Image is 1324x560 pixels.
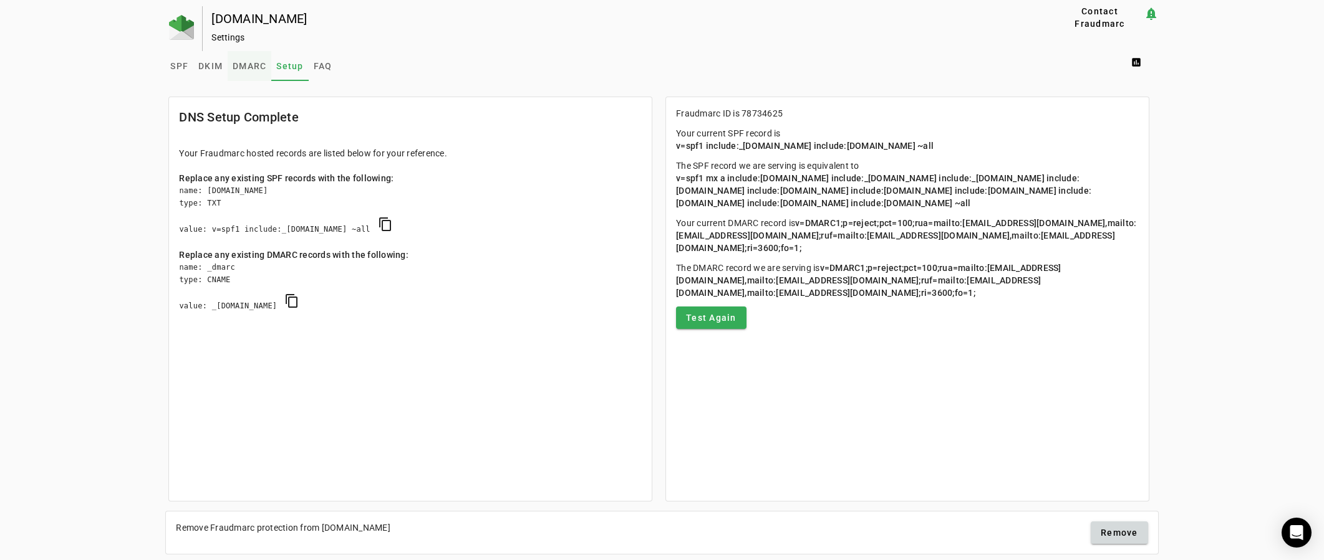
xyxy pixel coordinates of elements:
[676,173,1091,208] span: v=spf1 mx a include:[DOMAIN_NAME] include:_[DOMAIN_NAME] include:_[DOMAIN_NAME] include:[DOMAIN_N...
[170,62,188,70] span: SPF
[309,51,337,81] a: FAQ
[193,51,228,81] a: DKIM
[179,249,642,261] div: Replace any existing DMARC records with the following:
[1091,521,1148,544] button: Remove
[233,62,266,70] span: DMARC
[179,172,642,184] div: Replace any existing SPF records with the following:
[676,159,1139,209] p: The SPF record we are serving is equivalent to
[179,261,642,325] div: name: _dmarc type: CNAME value: _[DOMAIN_NAME]
[1144,6,1159,21] mat-icon: notification_important
[169,15,194,40] img: Fraudmarc Logo
[676,217,1139,254] p: Your current DMARC record is
[1282,518,1312,548] div: Open Intercom Messenger
[276,62,303,70] span: Setup
[676,141,934,151] span: v=spf1 include:_[DOMAIN_NAME] include:[DOMAIN_NAME] ~all
[676,218,1136,253] span: v=DMARC1;p=reject;pct=100;rua=mailto:[EMAIL_ADDRESS][DOMAIN_NAME],mailto:[EMAIL_ADDRESS][DOMAIN_N...
[179,107,299,127] mat-card-title: DNS Setup Complete
[676,263,1061,298] span: v=DMARC1;p=reject;pct=100;rua=mailto:[EMAIL_ADDRESS][DOMAIN_NAME],mailto:[EMAIL_ADDRESS][DOMAIN_N...
[165,51,193,81] a: SPF
[228,51,271,81] a: DMARC
[211,12,1016,25] div: [DOMAIN_NAME]
[179,147,642,159] div: Your Fraudmarc hosted records are listed below for your reference.
[179,184,642,249] div: name: [DOMAIN_NAME] type: TXT value: v=spf1 include:_[DOMAIN_NAME] ~all
[198,62,223,70] span: DKIM
[1061,5,1138,30] span: Contact Fraudmarc
[314,62,332,70] span: FAQ
[676,127,1139,152] p: Your current SPF record is
[211,31,1016,44] div: Settings
[676,107,1139,120] p: Fraudmarc ID is 78734625
[676,306,747,329] button: Test Again
[277,286,307,316] button: copy DMARC
[676,262,1139,299] p: The DMARC record we are serving is
[1056,6,1143,29] button: Contact Fraudmarc
[686,311,737,324] span: Test Again
[176,521,390,534] div: Remove Fraudmarc protection from [DOMAIN_NAME]
[370,209,400,239] button: copy SPF
[271,51,308,81] a: Setup
[1101,526,1138,539] span: Remove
